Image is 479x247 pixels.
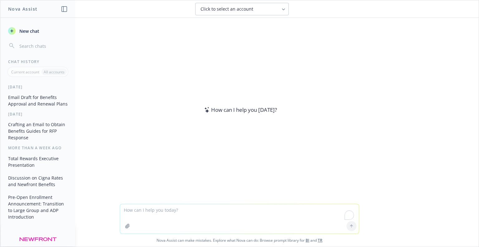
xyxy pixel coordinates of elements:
p: All accounts [44,69,65,75]
div: More than a week ago [1,145,75,151]
div: How can I help you [DATE]? [202,106,277,114]
input: Search chats [18,42,68,50]
span: Click to select an account [201,6,253,12]
textarea: To enrich screen reader interactions, please activate Accessibility in Grammarly extension settings [120,204,359,234]
a: TR [318,238,322,243]
p: Current account [11,69,39,75]
span: New chat [18,28,39,34]
button: Total Rewards Executive Presentation [6,153,70,170]
button: Discussion on Cigna Rates and Newfront Benefits [6,173,70,190]
a: BI [306,238,309,243]
h1: Nova Assist [8,6,37,12]
button: Pre-Open Enrollment Announcement: Transition to Large Group and ADP Introduction [6,192,70,222]
div: [DATE] [1,84,75,90]
button: Crafting an Email to Obtain Benefits Guides for RFP Response [6,119,70,143]
button: Email Draft for Benefits Approval and Renewal Plans [6,92,70,109]
button: New chat [6,25,70,37]
span: Nova Assist can make mistakes. Explore what Nova can do: Browse prompt library for and [3,234,476,247]
button: Click to select an account [195,3,289,15]
div: Chat History [1,59,75,64]
div: [DATE] [1,111,75,117]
